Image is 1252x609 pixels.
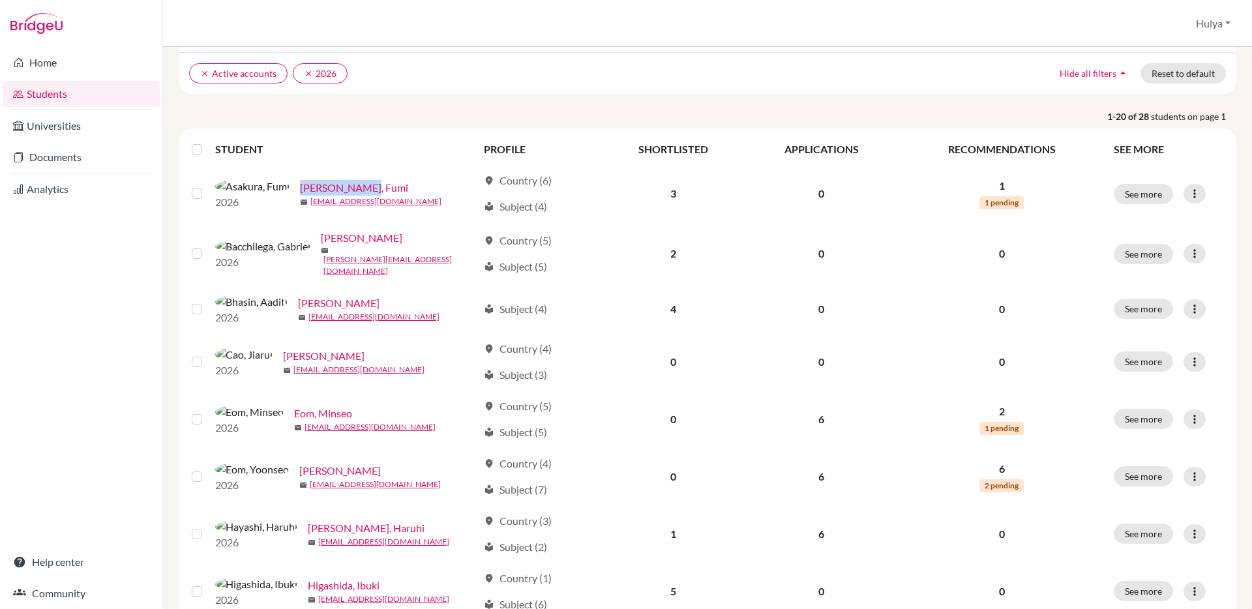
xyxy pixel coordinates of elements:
a: [PERSON_NAME] [299,463,381,479]
p: 2026 [215,310,288,325]
div: Country (6) [484,173,552,188]
div: Country (5) [484,233,552,248]
a: [PERSON_NAME], Fumi [300,180,408,196]
a: Students [3,81,160,107]
p: 1 [906,178,1098,194]
img: Eom, Yoonseo [215,462,289,477]
span: mail [308,596,316,604]
button: See more [1114,581,1173,601]
div: Subject (5) [484,259,547,275]
div: Subject (3) [484,367,547,383]
span: 2 pending [979,479,1024,492]
img: Asakura, Fumi [215,179,290,194]
td: 0 [745,165,897,222]
button: See more [1114,524,1173,544]
span: mail [321,246,329,254]
span: location_on [484,175,494,186]
a: [PERSON_NAME] [283,348,365,364]
i: clear [200,69,209,78]
th: APPLICATIONS [745,134,897,165]
p: 0 [906,354,1098,370]
p: 2026 [215,592,297,608]
div: Subject (2) [484,539,547,555]
a: Help center [3,549,160,575]
button: See more [1114,466,1173,486]
div: Subject (4) [484,301,547,317]
th: PROFILE [476,134,601,165]
button: See more [1114,409,1173,429]
a: [EMAIL_ADDRESS][DOMAIN_NAME] [293,364,425,376]
a: Documents [3,144,160,170]
th: STUDENT [215,134,476,165]
td: 0 [601,391,745,448]
a: Eom, Minseo [294,406,352,421]
td: 0 [745,222,897,285]
p: 2026 [215,194,290,210]
i: clear [304,69,313,78]
span: local_library [484,427,494,438]
button: Hulya [1190,11,1236,36]
span: location_on [484,235,494,246]
td: 6 [745,505,897,563]
a: [EMAIL_ADDRESS][DOMAIN_NAME] [308,311,440,323]
span: location_on [484,516,494,526]
div: Subject (7) [484,482,547,498]
a: [EMAIL_ADDRESS][DOMAIN_NAME] [310,196,441,207]
th: SHORTLISTED [601,134,745,165]
a: Universities [3,113,160,139]
p: 2026 [215,535,297,550]
p: 0 [906,526,1098,542]
span: local_library [484,261,494,272]
div: Country (3) [484,513,552,529]
span: Hide all filters [1060,68,1116,79]
img: Bhasin, Aaditi [215,294,288,310]
span: mail [300,198,308,206]
span: local_library [484,542,494,552]
span: mail [294,424,302,432]
p: 0 [906,246,1098,261]
strong: 1-20 of 28 [1107,110,1151,123]
td: 0 [745,333,897,391]
span: students on page 1 [1151,110,1236,123]
p: 2026 [215,420,284,436]
span: mail [283,366,291,374]
span: mail [298,314,306,321]
span: mail [299,481,307,489]
span: 1 pending [979,422,1024,435]
a: Community [3,580,160,606]
span: location_on [484,401,494,411]
img: Hayashi, Haruhi [215,519,297,535]
a: Analytics [3,176,160,202]
span: local_library [484,370,494,380]
div: Country (4) [484,456,552,471]
th: RECOMMENDATIONS [898,134,1106,165]
button: Reset to default [1140,63,1226,83]
a: [PERSON_NAME] [298,295,380,311]
p: 2026 [215,254,310,270]
span: local_library [484,484,494,495]
span: location_on [484,458,494,469]
span: local_library [484,304,494,314]
div: Country (1) [484,571,552,586]
span: location_on [484,344,494,354]
i: arrow_drop_up [1116,67,1129,80]
a: [EMAIL_ADDRESS][DOMAIN_NAME] [318,536,449,548]
button: clearActive accounts [189,63,288,83]
button: clear2026 [293,63,348,83]
td: 0 [601,448,745,505]
img: Cao, Jiarui [215,347,273,363]
button: Hide all filtersarrow_drop_up [1049,63,1140,83]
a: [PERSON_NAME], Haruhi [308,520,425,536]
p: 0 [906,301,1098,317]
img: Higashida, Ibuki [215,576,297,592]
p: 2026 [215,477,289,493]
button: See more [1114,351,1173,372]
img: Bacchilega, Gabriel [215,239,310,254]
a: Higashida, Ibuki [308,578,380,593]
td: 6 [745,448,897,505]
td: 4 [601,285,745,333]
td: 1 [601,505,745,563]
a: Home [3,50,160,76]
p: 6 [906,461,1098,477]
a: [EMAIL_ADDRESS][DOMAIN_NAME] [305,421,436,433]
